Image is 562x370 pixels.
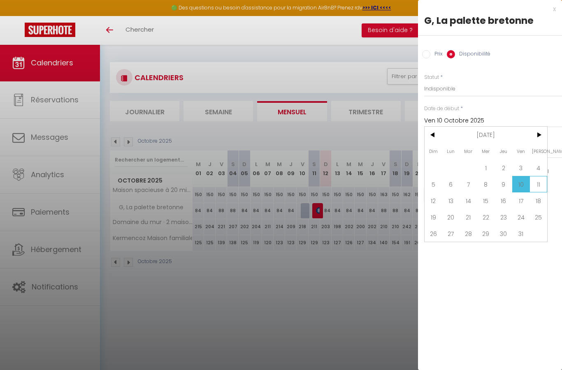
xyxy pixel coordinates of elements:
span: 10 [512,176,530,192]
span: Lun [442,143,460,160]
span: [PERSON_NAME] [529,143,547,160]
span: 26 [425,225,442,242]
span: 17 [512,192,530,209]
span: < [425,127,442,143]
span: > [529,127,547,143]
span: 28 [460,225,477,242]
span: 4 [529,160,547,176]
span: 22 [477,209,495,225]
span: 9 [495,176,512,192]
span: 1 [477,160,495,176]
label: Statut [424,74,439,81]
label: Prix [430,50,443,59]
span: 23 [495,209,512,225]
span: 11 [529,176,547,192]
span: Ven [512,143,530,160]
span: 5 [425,176,442,192]
span: Dim [425,143,442,160]
span: 3 [512,160,530,176]
span: 19 [425,209,442,225]
span: 31 [512,225,530,242]
span: 2 [495,160,512,176]
span: 8 [477,176,495,192]
span: 30 [495,225,512,242]
label: Date de début [424,105,459,113]
span: 15 [477,192,495,209]
span: 21 [460,209,477,225]
span: 13 [442,192,460,209]
span: 12 [425,192,442,209]
span: [DATE] [442,127,530,143]
span: 25 [529,209,547,225]
div: x [418,4,556,14]
span: 16 [495,192,512,209]
span: 27 [442,225,460,242]
span: 6 [442,176,460,192]
span: Mar [460,143,477,160]
span: 24 [512,209,530,225]
span: Mer [477,143,495,160]
div: G, La palette bretonne [424,14,556,27]
span: 14 [460,192,477,209]
span: 29 [477,225,495,242]
label: Disponibilité [455,50,490,59]
span: 20 [442,209,460,225]
span: 18 [529,192,547,209]
span: 7 [460,176,477,192]
span: Jeu [495,143,512,160]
